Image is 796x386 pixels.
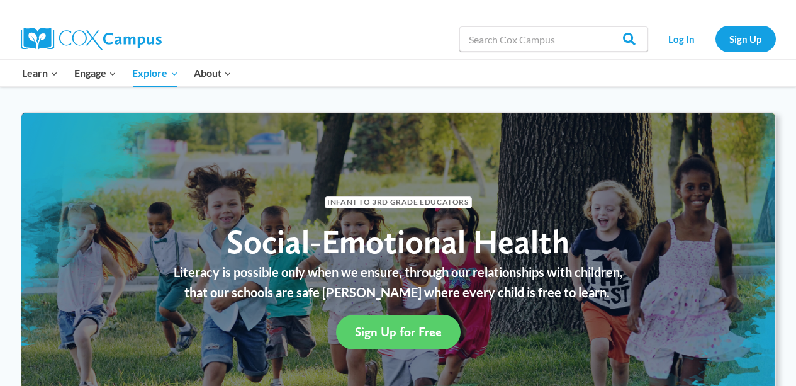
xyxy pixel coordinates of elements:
[654,26,709,52] a: Log In
[227,222,569,261] span: Social-Emotional Health
[194,65,232,81] span: About
[715,26,776,52] a: Sign Up
[459,26,648,52] input: Search Cox Campus
[325,196,472,208] span: Infant to 3rd Grade Educators
[336,315,461,349] a: Sign Up for Free
[21,28,162,50] img: Cox Campus
[74,65,116,81] span: Engage
[22,65,58,81] span: Learn
[184,285,610,300] span: that our schools are safe [PERSON_NAME] where every child is free to learn.
[355,324,442,339] span: Sign Up for Free
[654,26,776,52] nav: Secondary Navigation
[132,65,177,81] span: Explore
[14,60,240,86] nav: Primary Navigation
[174,264,623,280] span: Literacy is possible only when we ensure, through our relationships with children,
